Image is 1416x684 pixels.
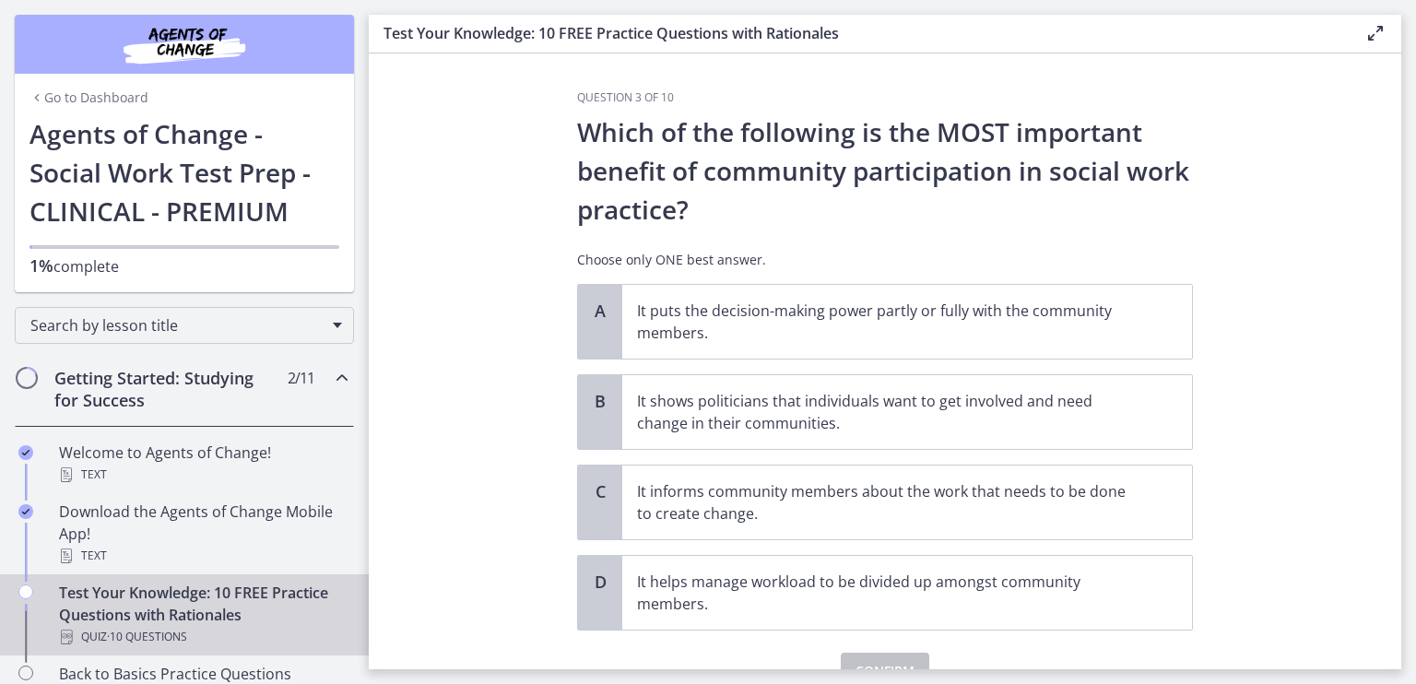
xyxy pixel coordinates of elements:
[637,300,1140,344] p: It puts the decision-making power partly or fully with the community members.
[59,626,347,648] div: Quiz
[59,442,347,486] div: Welcome to Agents of Change!
[29,254,53,277] span: 1%
[18,504,33,519] i: Completed
[30,315,324,336] span: Search by lesson title
[59,582,347,648] div: Test Your Knowledge: 10 FREE Practice Questions with Rationales
[59,501,347,567] div: Download the Agents of Change Mobile App!
[74,22,295,66] img: Agents of Change
[589,480,611,502] span: C
[589,571,611,593] span: D
[383,22,1335,44] h3: Test Your Knowledge: 10 FREE Practice Questions with Rationales
[29,254,339,277] p: complete
[637,480,1140,525] p: It informs community members about the work that needs to be done to create change.
[589,390,611,412] span: B
[59,545,347,567] div: Text
[107,626,187,648] span: · 10 Questions
[15,307,354,344] div: Search by lesson title
[18,445,33,460] i: Completed
[577,112,1193,229] p: Which of the following is the MOST important benefit of community participation in social work pr...
[589,300,611,322] span: A
[29,88,148,107] a: Go to Dashboard
[637,571,1140,615] p: It helps manage workload to be divided up amongst community members.
[54,367,279,411] h2: Getting Started: Studying for Success
[59,464,347,486] div: Text
[288,367,314,389] span: 2 / 11
[855,660,914,682] span: Confirm
[577,251,1193,269] p: Choose only ONE best answer.
[637,390,1140,434] p: It shows politicians that individuals want to get involved and need change in their communities.
[577,90,1193,105] h3: Question 3 of 10
[29,114,339,230] h1: Agents of Change - Social Work Test Prep - CLINICAL - PREMIUM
